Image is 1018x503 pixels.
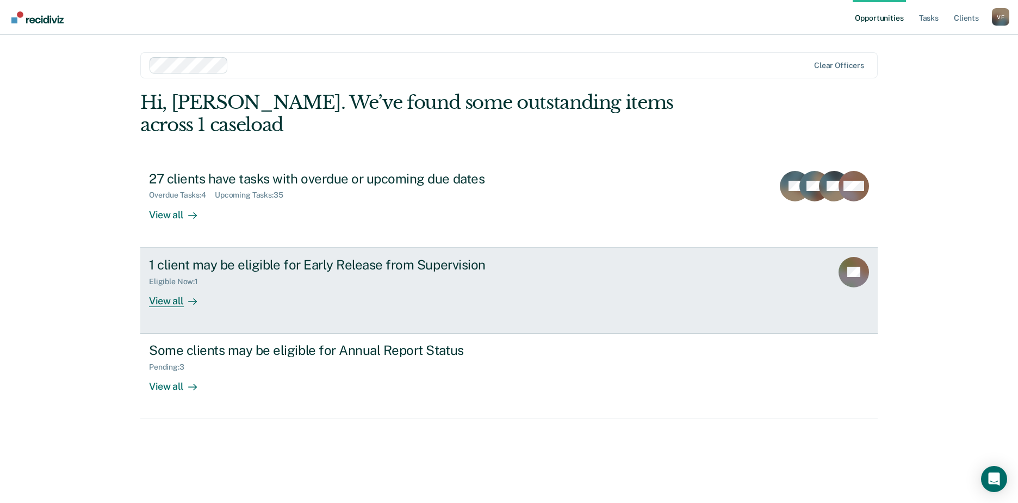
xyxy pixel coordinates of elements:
[215,191,292,200] div: Upcoming Tasks : 35
[140,91,730,136] div: Hi, [PERSON_NAME]. We’ve found some outstanding items across 1 caseload
[140,162,878,248] a: 27 clients have tasks with overdue or upcoming due datesOverdue Tasks:4Upcoming Tasks:35View all
[149,372,210,393] div: View all
[149,277,207,286] div: Eligible Now : 1
[149,171,531,187] div: 27 clients have tasks with overdue or upcoming due dates
[149,191,215,200] div: Overdue Tasks : 4
[140,334,878,419] a: Some clients may be eligible for Annual Report StatusPending:3View all
[140,248,878,334] a: 1 client may be eligible for Early Release from SupervisionEligible Now:1View all
[149,286,210,307] div: View all
[149,363,193,372] div: Pending : 3
[992,8,1009,26] div: V F
[149,257,531,273] div: 1 client may be eligible for Early Release from Supervision
[992,8,1009,26] button: Profile dropdown button
[814,61,864,70] div: Clear officers
[149,200,210,221] div: View all
[981,466,1007,492] div: Open Intercom Messenger
[11,11,64,23] img: Recidiviz
[149,342,531,358] div: Some clients may be eligible for Annual Report Status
